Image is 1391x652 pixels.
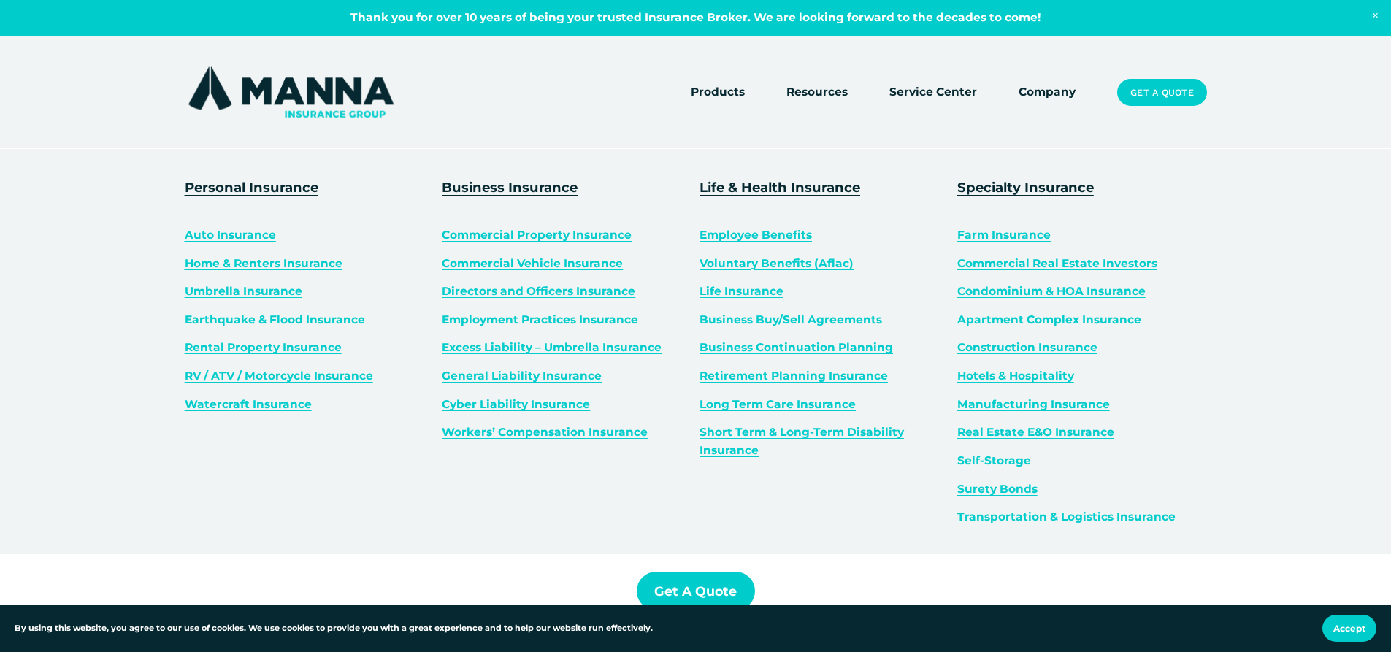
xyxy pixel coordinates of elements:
[957,369,1074,383] a: Hotels & Hospitality
[700,369,888,383] a: Retirement Planning Insurance
[185,369,373,383] a: RV / ATV / Motorcycle Insurance
[185,340,342,354] a: Rental Property Insurance
[442,256,623,270] a: Commercial Vehicle Insurance
[1019,83,1076,103] a: Company
[442,425,648,439] a: Workers’ Compensation Insurance
[957,425,1114,439] a: Real Estate E&O Insurance
[957,312,1141,326] a: Apartment Complex Insurance
[442,284,635,298] a: Directors and Officers Insurance
[185,312,365,326] a: Earthquake & Flood Insurance
[957,482,1038,496] a: Surety Bonds
[185,397,312,411] a: Watercraft Insurance
[185,284,302,298] a: Umbrella Insurance
[442,340,662,354] a: Excess Liability – Umbrella Insurance
[957,340,1097,354] a: Construction Insurance
[185,179,318,196] a: Personal Insurance
[957,510,1176,523] a: Transportation & Logistics Insurance
[700,425,904,457] a: Short Term & Long-Term Disability Insurance
[700,284,783,298] a: Life Insurance
[442,369,602,383] a: General Liability Insurance
[957,256,1157,270] a: Commercial Real Estate Investors
[442,228,632,242] a: Commercial Property Insurance
[957,179,1094,196] a: Specialty Insurance
[691,83,745,103] a: folder dropdown
[786,83,848,103] a: folder dropdown
[442,312,638,326] a: Employment Practices Insurance
[700,228,812,242] a: Employee Benefits
[637,572,755,610] a: Get a Quote
[1322,615,1376,642] button: Accept
[700,312,882,326] a: Business Buy/Sell Agreements
[691,83,745,101] span: Products
[957,453,1031,467] a: Self-Storage
[889,83,977,103] a: Service Center
[957,397,1110,411] a: Manufacturing Insurance
[1333,623,1365,634] span: Accept
[700,340,893,354] a: Business Continuation Planning
[185,64,397,120] img: Manna Insurance Group
[700,179,860,196] a: Life & Health Insurance
[442,179,578,196] a: Business Insurance
[700,397,856,411] a: Long Term Care Insurance
[957,284,1146,298] a: Condominium & HOA Insurance
[185,256,342,270] a: Home & Renters Insurance
[1117,79,1206,107] a: Get a Quote
[185,228,276,242] a: Auto Insurance
[957,228,1051,242] a: Farm Insurance
[15,622,653,635] p: By using this website, you agree to our use of cookies. We use cookies to provide you with a grea...
[700,256,854,270] a: Voluntary Benefits (Aflac)
[442,397,590,411] a: Cyber Liability Insurance
[786,83,848,101] span: Resources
